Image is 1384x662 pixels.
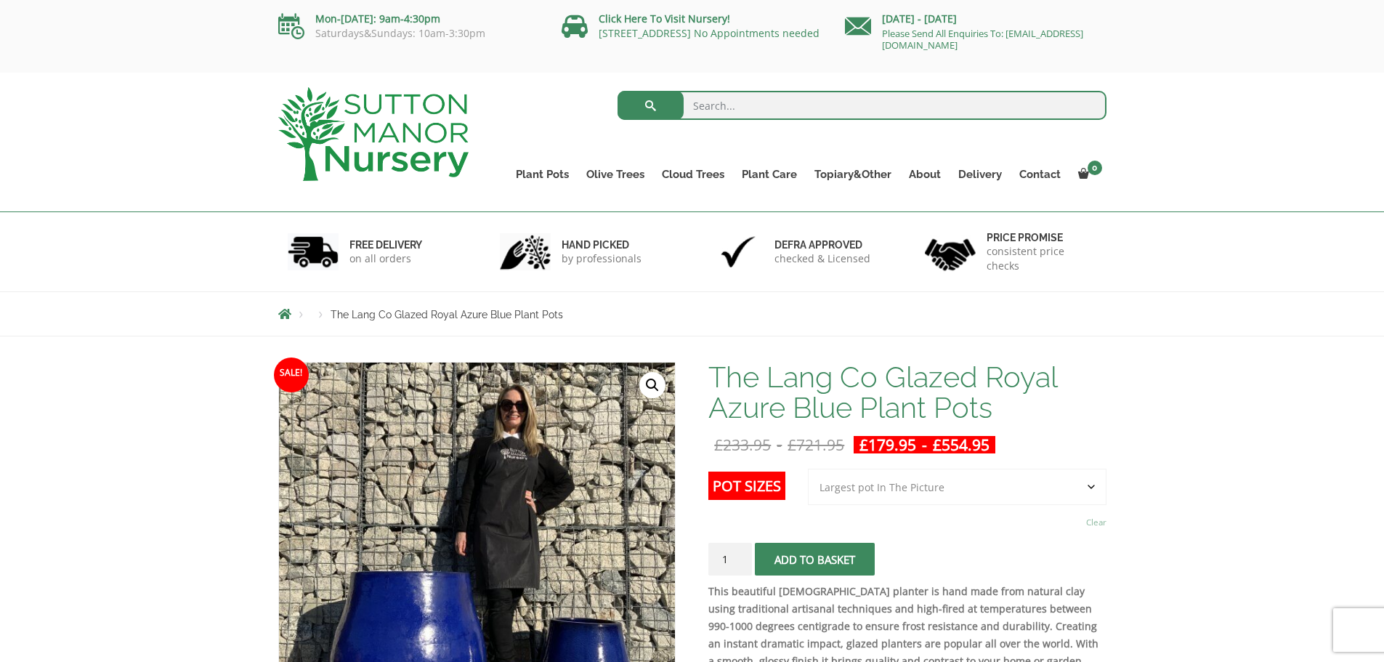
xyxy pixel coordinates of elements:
a: Cloud Trees [653,164,733,185]
a: Delivery [950,164,1011,185]
bdi: 233.95 [714,435,771,455]
h6: Price promise [987,231,1097,244]
h1: The Lang Co Glazed Royal Azure Blue Plant Pots [708,362,1106,423]
img: logo [278,87,469,181]
a: Contact [1011,164,1069,185]
p: Mon-[DATE]: 9am-4:30pm [278,10,540,28]
a: About [900,164,950,185]
p: Saturdays&Sundays: 10am-3:30pm [278,28,540,39]
a: Plant Pots [507,164,578,185]
a: Click Here To Visit Nursery! [599,12,730,25]
p: checked & Licensed [774,251,870,266]
span: The Lang Co Glazed Royal Azure Blue Plant Pots [331,309,563,320]
a: Please Send All Enquiries To: [EMAIL_ADDRESS][DOMAIN_NAME] [882,27,1083,52]
img: 4.jpg [925,230,976,274]
h6: hand picked [562,238,642,251]
img: 1.jpg [288,233,339,270]
span: 0 [1088,161,1102,175]
nav: Breadcrumbs [278,308,1106,320]
button: Add to basket [755,543,875,576]
a: Olive Trees [578,164,653,185]
del: - [708,436,850,453]
a: 0 [1069,164,1106,185]
img: 2.jpg [500,233,551,270]
p: on all orders [349,251,422,266]
a: Plant Care [733,164,806,185]
a: Topiary&Other [806,164,900,185]
span: £ [714,435,723,455]
span: £ [859,435,868,455]
label: Pot Sizes [708,472,785,500]
a: [STREET_ADDRESS] No Appointments needed [599,26,820,40]
bdi: 554.95 [933,435,990,455]
a: View full-screen image gallery [639,372,665,398]
bdi: 721.95 [788,435,844,455]
ins: - [854,436,995,453]
span: £ [788,435,796,455]
h6: Defra approved [774,238,870,251]
p: by professionals [562,251,642,266]
p: [DATE] - [DATE] [845,10,1106,28]
span: £ [933,435,942,455]
span: Sale! [274,358,309,392]
a: Clear options [1086,512,1106,533]
input: Product quantity [708,543,752,576]
h6: FREE DELIVERY [349,238,422,251]
input: Search... [618,91,1106,120]
bdi: 179.95 [859,435,916,455]
img: 3.jpg [713,233,764,270]
p: consistent price checks [987,244,1097,273]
